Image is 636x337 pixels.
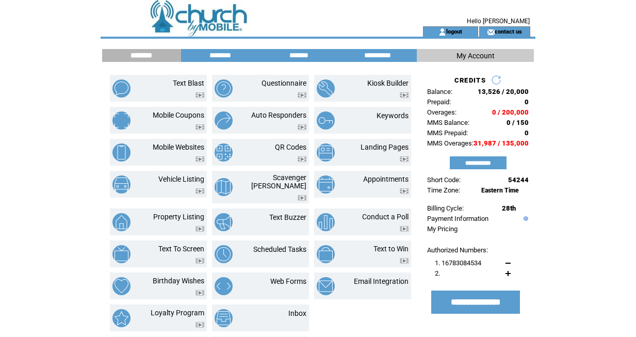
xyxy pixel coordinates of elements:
[158,245,204,253] a: Text To Screen
[215,143,233,162] img: qr-codes.png
[251,173,306,190] a: Scavenger [PERSON_NAME]
[362,213,409,221] a: Conduct a Poll
[492,108,529,116] span: 0 / 200,000
[427,186,460,194] span: Time Zone:
[427,129,468,137] span: MMS Prepaid:
[438,28,446,36] img: account_icon.gif
[215,245,233,263] img: scheduled-tasks.png
[215,111,233,130] img: auto-responders.png
[298,195,306,201] img: video.png
[427,246,488,254] span: Authorized Numbers:
[502,204,516,212] span: 28th
[508,176,529,184] span: 54244
[153,143,204,151] a: Mobile Websites
[195,226,204,232] img: video.png
[195,322,204,328] img: video.png
[298,124,306,130] img: video.png
[525,98,529,106] span: 0
[317,143,335,162] img: landing-pages.png
[195,124,204,130] img: video.png
[195,156,204,162] img: video.png
[427,176,461,184] span: Short Code:
[275,143,306,151] a: QR Codes
[435,259,481,267] span: 1. 16783084534
[474,139,529,147] span: 31,987 / 135,000
[215,79,233,98] img: questionnaire.png
[454,76,486,84] span: CREDITS
[153,213,204,221] a: Property Listing
[400,226,409,232] img: video.png
[317,111,335,130] img: keywords.png
[317,79,335,98] img: kiosk-builder.png
[481,187,519,194] span: Eastern Time
[478,88,529,95] span: 13,526 / 20,000
[215,309,233,327] img: inbox.png
[317,213,335,231] img: conduct-a-poll.png
[427,225,458,233] a: My Pricing
[215,178,233,196] img: scavenger-hunt.png
[112,213,131,231] img: property-listing.png
[427,139,474,147] span: MMS Overages:
[367,79,409,87] a: Kiosk Builder
[298,92,306,98] img: video.png
[158,175,204,183] a: Vehicle Listing
[270,277,306,285] a: Web Forms
[173,79,204,87] a: Text Blast
[495,28,522,35] a: contact us
[112,245,131,263] img: text-to-screen.png
[153,111,204,119] a: Mobile Coupons
[288,309,306,317] a: Inbox
[456,52,495,60] span: My Account
[112,175,131,194] img: vehicle-listing.png
[525,129,529,137] span: 0
[195,258,204,264] img: video.png
[298,156,306,162] img: video.png
[400,92,409,98] img: video.png
[446,28,462,35] a: logout
[112,143,131,162] img: mobile-websites.png
[317,175,335,194] img: appointments.png
[400,156,409,162] img: video.png
[427,215,488,222] a: Payment Information
[112,79,131,98] img: text-blast.png
[377,111,409,120] a: Keywords
[400,258,409,264] img: video.png
[521,216,528,221] img: help.gif
[427,108,456,116] span: Overages:
[262,79,306,87] a: Questionnaire
[112,309,131,327] img: loyalty-program.png
[427,119,469,126] span: MMS Balance:
[253,245,306,253] a: Scheduled Tasks
[361,143,409,151] a: Landing Pages
[354,277,409,285] a: Email Integration
[487,28,495,36] img: contact_us_icon.gif
[215,277,233,295] img: web-forms.png
[363,175,409,183] a: Appointments
[195,188,204,194] img: video.png
[269,213,306,221] a: Text Buzzer
[195,92,204,98] img: video.png
[153,277,204,285] a: Birthday Wishes
[112,111,131,130] img: mobile-coupons.png
[373,245,409,253] a: Text to Win
[427,204,464,212] span: Billing Cycle:
[317,277,335,295] img: email-integration.png
[317,245,335,263] img: text-to-win.png
[195,290,204,296] img: video.png
[151,309,204,317] a: Loyalty Program
[467,18,530,25] span: Hello [PERSON_NAME]
[400,188,409,194] img: video.png
[251,111,306,119] a: Auto Responders
[427,98,451,106] span: Prepaid:
[427,88,452,95] span: Balance:
[507,119,529,126] span: 0 / 150
[435,269,440,277] span: 2.
[112,277,131,295] img: birthday-wishes.png
[215,213,233,231] img: text-buzzer.png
